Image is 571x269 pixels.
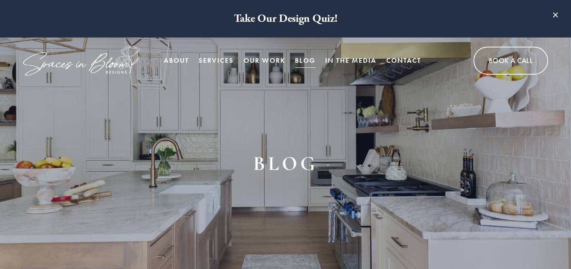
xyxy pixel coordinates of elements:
span: Services [198,54,234,68]
a: folder dropdown [198,53,234,68]
a: Blog [295,53,316,68]
a: About [164,53,189,68]
h1: BLOG [230,150,342,177]
a: Book A Call [473,47,548,75]
a: Our Work [244,53,285,68]
a: In the Media [325,53,376,68]
a: Contact [386,53,421,68]
img: Spaces in Bloom Designs [23,46,140,76]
